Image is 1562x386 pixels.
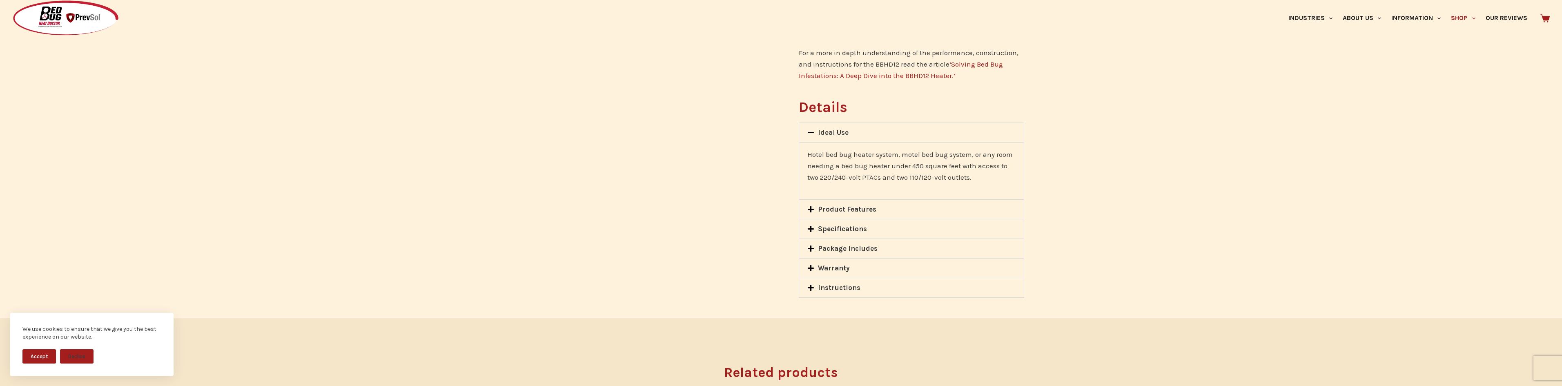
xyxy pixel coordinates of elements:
[818,225,867,233] a: Specifications
[799,47,1024,81] p: For a more in depth understanding of the performance, construction, and instructions for the BBHD...
[22,325,161,341] div: We use cookies to ensure that we give you the best experience on our website.
[799,278,1023,297] div: Instructions
[807,149,1015,183] p: Hotel bed bug heater system, motel bed bug system, or any room needing a bed bug heater under 450...
[818,244,878,252] a: Package Includes
[518,362,1045,383] h2: Related products
[799,239,1023,258] div: Package Includes
[818,264,850,272] a: Warranty
[818,283,860,292] a: Instructions
[60,349,94,364] button: Decline
[818,128,849,136] a: Ideal Use
[7,3,31,28] button: Open LiveChat chat widget
[799,123,1023,142] div: Ideal Use
[799,142,1023,200] div: Ideal Use
[818,205,876,213] a: Product Features
[799,219,1023,239] div: Specifications
[799,100,1024,114] h2: Details
[799,200,1023,219] div: Product Features
[799,259,1023,278] div: Warranty
[22,349,56,364] button: Accept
